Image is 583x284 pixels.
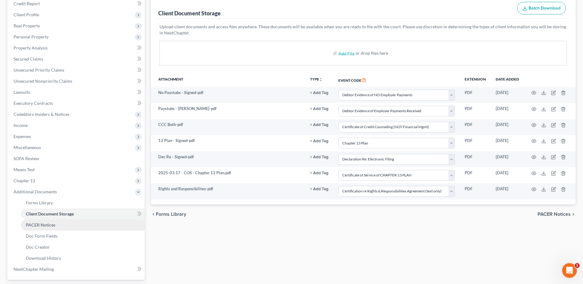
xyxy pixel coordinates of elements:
[151,87,305,103] td: No Paystubs - Signed-pdf
[14,101,53,106] span: Executory Contracts
[14,67,64,73] span: Unsecured Priority Claims
[310,186,329,192] a: + Add Tag
[151,119,305,135] td: CCC Both-pdf
[310,77,323,81] button: TYPEunfold_more
[491,135,524,151] td: [DATE]
[26,233,57,239] span: Doc Form Fields
[491,103,524,119] td: [DATE]
[310,123,329,127] button: + Add Tag
[9,76,145,87] a: Unsecured Nonpriority Claims
[491,119,524,135] td: [DATE]
[158,10,221,17] div: Client Document Storage
[160,24,567,36] p: Upload client documents and access files anywhere. These documents will be available when you are...
[310,107,329,111] button: + Add Tag
[310,91,329,95] button: + Add Tag
[14,34,49,39] span: Personal Property
[151,212,186,217] button: chevron_left Forms Library
[14,89,30,95] span: Lawsuits
[21,242,145,253] a: Doc Creator
[14,78,72,84] span: Unsecured Nonpriority Claims
[460,73,491,87] th: Extension
[310,90,329,96] a: + Add Tag
[491,151,524,167] td: [DATE]
[151,212,156,217] i: chevron_left
[14,189,57,194] span: Additional Documents
[21,197,145,208] a: Forms Library
[571,212,576,217] i: chevron_right
[21,208,145,219] a: Client Document Storage
[9,87,145,98] a: Lawsuits
[14,123,28,128] span: Income
[491,73,524,87] th: Date added
[9,65,145,76] a: Unsecured Priority Claims
[538,212,576,217] button: PACER Notices chevron_right
[310,170,329,176] a: + Add Tag
[14,56,43,61] span: Secured Claims
[310,106,329,112] a: + Add Tag
[26,255,61,261] span: Download History
[460,87,491,103] td: PDF
[319,78,323,81] i: unfold_more
[21,231,145,242] a: Doc Form Fields
[14,145,41,150] span: Miscellaneous
[14,112,69,117] span: Codebtors Insiders & Notices
[14,45,48,50] span: Property Analysis
[14,178,35,183] span: Chapter 13
[151,151,305,167] td: Dec Re - Signed-pdf
[14,167,35,172] span: Means Test
[9,98,145,109] a: Executory Contracts
[14,12,39,17] span: Client Profile
[310,139,329,143] button: + Add Tag
[9,264,145,275] a: NextChapter Mailing
[310,122,329,128] a: + Add Tag
[9,53,145,65] a: Secured Claims
[14,134,31,139] span: Expenses
[14,156,39,161] span: SOFA Review
[14,23,40,28] span: Real Property
[9,42,145,53] a: Property Analysis
[21,253,145,264] a: Download History
[26,200,53,205] span: Forms Library
[491,167,524,183] td: [DATE]
[491,183,524,199] td: [DATE]
[460,183,491,199] td: PDF
[151,73,305,87] th: Attachment
[460,103,491,119] td: PDF
[575,263,580,268] span: 1
[9,153,145,164] a: SOFA Review
[14,266,54,272] span: NextChapter Mailing
[310,187,329,191] button: + Add Tag
[460,135,491,151] td: PDF
[310,138,329,144] a: + Add Tag
[26,211,74,216] span: Client Document Storage
[562,263,577,278] iframe: Intercom live chat
[310,155,329,159] button: + Add Tag
[151,167,305,183] td: 2025-03.17 - COS - Chapter 13 Plan.pdf
[310,171,329,175] button: + Add Tag
[529,6,561,11] span: Batch Download
[151,103,305,119] td: Paystubs - [PERSON_NAME]-pdf
[151,135,305,151] td: 13 Plan - Signed-pdf
[356,50,388,56] div: or drop files here
[333,73,460,87] th: Event Code
[26,244,50,250] span: Doc Creator
[151,183,305,199] td: Rights and Responsibilites-pdf
[460,119,491,135] td: PDF
[156,212,186,217] span: Forms Library
[26,222,55,227] span: PACER Notices
[517,2,566,15] button: Batch Download
[310,154,329,160] a: + Add Tag
[21,219,145,231] a: PACER Notices
[460,167,491,183] td: PDF
[538,212,571,217] span: PACER Notices
[491,87,524,103] td: [DATE]
[460,151,491,167] td: PDF
[14,1,40,6] span: Credit Report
